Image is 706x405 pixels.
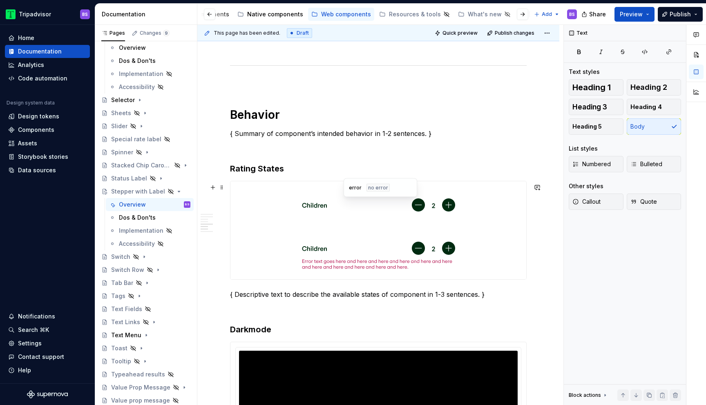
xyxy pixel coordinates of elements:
[5,72,90,85] a: Code automation
[234,8,306,21] a: Native components
[18,34,34,42] div: Home
[98,133,194,146] a: Special rate label
[111,383,170,392] div: Value Prop Message
[106,211,194,224] a: Dos & Don'ts
[111,370,165,378] div: Typeahead results
[627,79,681,96] button: Heading 2
[572,122,602,131] span: Heading 5
[111,187,165,196] div: Stepper with Label
[98,263,194,276] a: Switch Row
[140,30,170,36] div: Changes
[98,368,194,381] a: Typeahead results
[18,312,55,320] div: Notifications
[5,137,90,150] a: Assets
[119,57,156,65] div: Dos & Don'ts
[297,30,309,36] span: Draft
[442,30,478,36] span: Quick preview
[98,146,194,159] a: Spinner
[569,99,623,115] button: Heading 3
[247,10,303,18] div: Native components
[106,224,194,237] a: Implementation
[111,292,125,300] div: Tags
[627,194,681,210] button: Quote
[106,67,194,80] a: Implementation
[627,99,681,115] button: Heading 4
[111,318,140,326] div: Text Links
[111,331,141,339] div: Text Menu
[230,324,527,335] h3: Darkmode
[185,200,190,209] div: BS
[389,10,441,18] div: Resources & tools
[111,266,144,274] div: Switch Row
[18,61,44,69] div: Analytics
[349,185,362,191] span: error
[5,164,90,177] a: Data sources
[119,70,163,78] div: Implementation
[98,303,194,316] a: Text Fields
[18,153,68,161] div: Storybook stories
[18,47,62,56] div: Documentation
[630,198,657,206] span: Quote
[485,27,538,39] button: Publish changes
[455,8,514,21] a: What's new
[620,10,643,18] span: Preview
[106,80,194,93] a: Accessibility
[18,366,31,374] div: Help
[468,10,502,18] div: What's new
[111,135,161,143] div: Special rate label
[111,109,131,117] div: Sheets
[111,174,147,182] div: Status Label
[98,120,194,133] a: Slider
[230,107,527,122] h1: Behavior
[163,30,170,36] span: 9
[577,7,611,22] button: Share
[98,316,194,329] a: Text Links
[630,160,662,168] span: Bulleted
[98,289,194,303] a: Tags
[119,240,155,248] div: Accessibility
[5,45,90,58] a: Documentation
[630,103,662,111] span: Heading 4
[18,139,37,147] div: Assets
[542,11,552,18] span: Add
[5,337,90,350] a: Settings
[5,150,90,163] a: Storybook stories
[98,250,194,263] a: Switch
[5,31,90,45] a: Home
[569,182,603,190] div: Other styles
[6,9,16,19] img: 0ed0e8b8-9446-497d-bad0-376821b19aa5.png
[2,5,93,23] button: TripadvisorBS
[569,194,623,210] button: Callout
[27,390,68,398] svg: Supernova Logo
[106,198,194,211] a: OverviewBS
[432,27,481,39] button: Quick preview
[495,30,534,36] span: Publish changes
[106,41,194,54] a: Overview
[18,126,54,134] div: Components
[119,200,146,209] div: Overview
[532,9,562,20] button: Add
[111,122,127,130] div: Slider
[111,396,170,405] div: Value prop message
[569,118,623,135] button: Heading 5
[5,110,90,123] a: Design tokens
[614,7,655,22] button: Preview
[111,279,133,287] div: Tab Bar
[119,227,163,235] div: Implementation
[98,93,194,107] a: Selector
[572,83,611,91] span: Heading 1
[627,156,681,172] button: Bulleted
[5,350,90,363] button: Contact support
[658,7,703,22] button: Publish
[5,123,90,136] a: Components
[5,364,90,377] button: Help
[230,129,527,138] p: { Summary of component’s intended behavior in 1-2 sentences. }
[106,237,194,250] a: Accessibility
[18,339,42,347] div: Settings
[214,30,280,36] span: This page has been edited.
[572,198,601,206] span: Callout
[230,163,527,174] h3: Rating States
[111,344,127,352] div: Toast
[101,30,125,36] div: Pages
